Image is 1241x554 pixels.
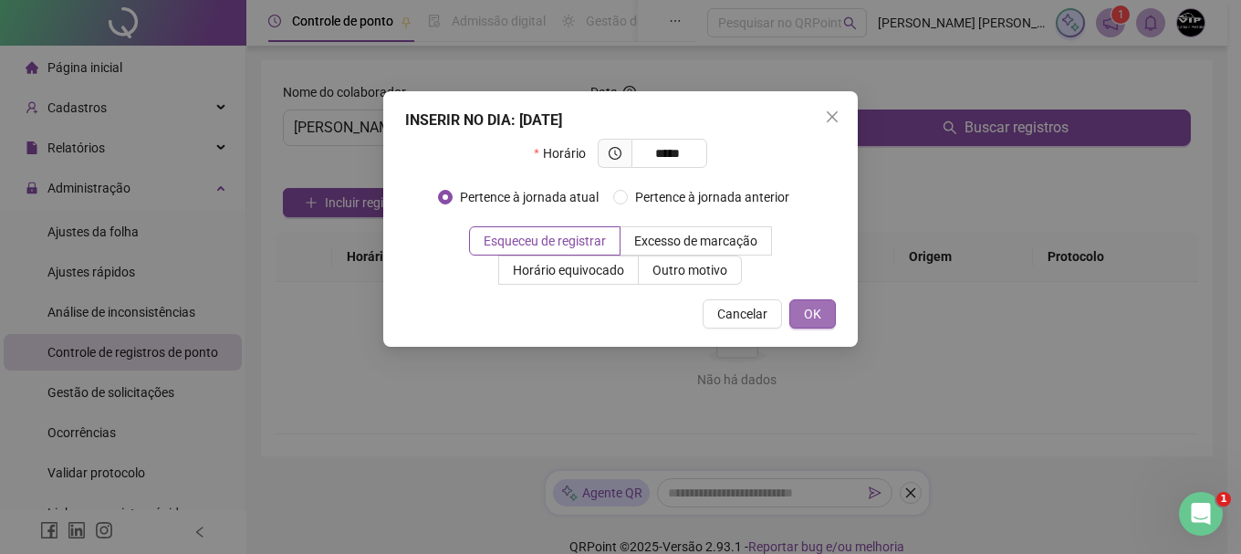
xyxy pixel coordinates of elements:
[453,187,606,207] span: Pertence à jornada atual
[789,299,836,329] button: OK
[825,110,839,124] span: close
[1216,492,1231,507] span: 1
[818,102,847,131] button: Close
[513,263,624,277] span: Horário equivocado
[634,234,757,248] span: Excesso de marcação
[652,263,727,277] span: Outro motivo
[703,299,782,329] button: Cancelar
[534,139,597,168] label: Horário
[1179,492,1223,536] iframe: Intercom live chat
[804,304,821,324] span: OK
[628,187,797,207] span: Pertence à jornada anterior
[484,234,606,248] span: Esqueceu de registrar
[405,110,836,131] div: INSERIR NO DIA : [DATE]
[609,147,621,160] span: clock-circle
[717,304,767,324] span: Cancelar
